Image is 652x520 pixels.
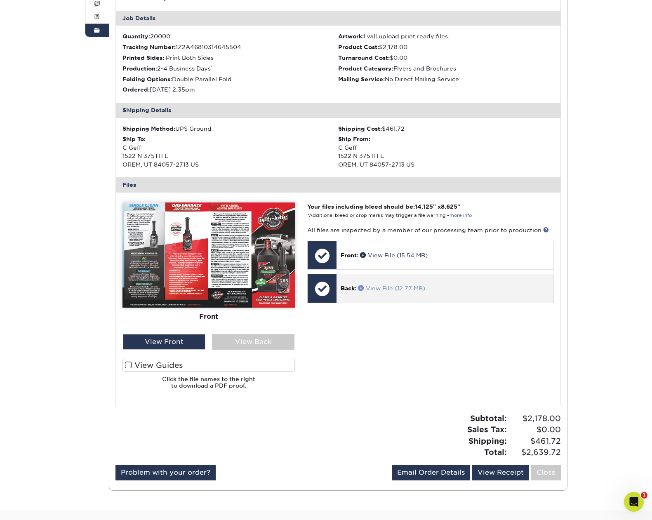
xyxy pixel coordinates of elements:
[122,125,338,133] div: UPS Ground
[415,203,433,210] span: 14.125
[338,75,554,83] li: No Direct Mailing Service
[2,495,70,517] iframe: Google Customer Reviews
[307,226,553,234] p: All files are inspected by a member of our processing team prior to production.
[122,65,157,72] strong: Production:
[122,359,295,372] label: View Guides
[467,425,507,434] strong: Sales Tax:
[338,32,554,40] li: I will upload print ready files.
[338,65,393,72] strong: Product Category:
[392,465,470,480] a: Email Order Details
[341,285,356,292] span: Back:
[468,436,507,445] strong: Shipping:
[122,86,150,93] strong: Ordered:
[531,465,561,480] a: Close
[338,125,554,133] div: $461.72
[115,465,216,480] a: Problem with your order?
[472,465,529,480] a: View Receipt
[509,424,561,435] span: $0.00
[122,136,146,142] strong: Ship To:
[122,64,338,73] li: 2-4 Business Days
[307,203,460,210] strong: Your files including bleed should be: " x "
[122,32,338,40] li: 20000
[360,252,428,259] a: View File (15.54 MB)
[338,136,370,142] strong: Ship From:
[122,75,338,83] li: Double Parallel Fold
[470,414,507,423] strong: Subtotal:
[122,44,176,50] strong: Tracking Number:
[166,54,214,61] span: Print Both Sides
[509,447,561,458] span: $2,639.72
[484,447,507,456] strong: Total:
[341,252,358,259] span: Front:
[338,64,554,73] li: Flyers and Brochures
[176,44,241,50] span: 1Z2A46810314645504
[122,76,172,82] strong: Folding Options:
[641,492,647,499] span: 1
[122,85,338,94] li: [DATE] 2:35pm
[122,135,338,169] div: C Geff 1522 N 375TH E OREM, UT 84057-2713 US
[338,54,390,61] strong: Turnaround Cost:
[358,285,425,292] a: View File (12.77 MB)
[212,334,294,350] div: View Back
[509,435,561,447] span: $461.72
[441,203,457,210] span: 8.625
[338,44,379,50] strong: Product Cost:
[116,177,560,192] div: Files
[116,11,560,26] div: Job Details
[509,413,561,424] span: $2,178.00
[450,213,472,218] a: more info
[123,334,205,350] div: View Front
[116,103,560,118] div: Shipping Details
[307,213,472,218] small: *Additional bleed or crop marks may trigger a file warning –
[122,54,164,61] strong: Printed Sides:
[624,492,644,512] iframe: Intercom live chat
[338,43,554,51] li: $2,178.00
[122,125,175,132] strong: Shipping Method:
[122,33,150,40] strong: Quantity:
[338,54,554,62] li: $0.00
[338,76,385,82] strong: Mailing Service:
[122,308,295,326] div: Front
[122,376,295,396] h6: Click the file names to the right to download a PDF proof.
[338,33,364,40] strong: Artwork:
[338,135,554,169] div: C Geff 1522 N 375TH E OREM, UT 84057-2713 US
[338,125,382,132] strong: Shipping Cost:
